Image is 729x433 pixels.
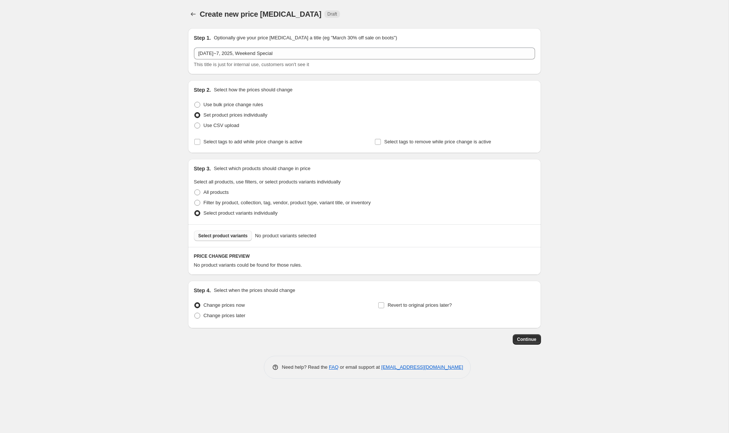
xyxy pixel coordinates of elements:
[204,200,371,205] span: Filter by product, collection, tag, vendor, product type, variant title, or inventory
[194,165,211,172] h2: Step 3.
[338,364,381,370] span: or email support at
[194,179,341,185] span: Select all products, use filters, or select products variants individually
[188,9,198,19] button: Price change jobs
[194,62,309,67] span: This title is just for internal use, customers won't see it
[200,10,322,18] span: Create new price [MEDICAL_DATA]
[513,334,541,345] button: Continue
[329,364,338,370] a: FAQ
[214,287,295,294] p: Select when the prices should change
[204,302,245,308] span: Change prices now
[384,139,491,144] span: Select tags to remove while price change is active
[214,34,397,42] p: Optionally give your price [MEDICAL_DATA] a title (eg "March 30% off sale on boots")
[204,123,239,128] span: Use CSV upload
[194,231,252,241] button: Select product variants
[204,112,268,118] span: Set product prices individually
[255,232,316,240] span: No product variants selected
[194,253,535,259] h6: PRICE CHANGE PREVIEW
[204,189,229,195] span: All products
[198,233,248,239] span: Select product variants
[388,302,452,308] span: Revert to original prices later?
[204,139,302,144] span: Select tags to add while price change is active
[282,364,329,370] span: Need help? Read the
[214,165,310,172] p: Select which products should change in price
[204,313,246,318] span: Change prices later
[194,34,211,42] h2: Step 1.
[194,287,211,294] h2: Step 4.
[204,102,263,107] span: Use bulk price change rules
[194,262,302,268] span: No product variants could be found for those rules.
[194,86,211,94] h2: Step 2.
[194,48,535,59] input: 30% off holiday sale
[204,210,278,216] span: Select product variants individually
[381,364,463,370] a: [EMAIL_ADDRESS][DOMAIN_NAME]
[327,11,337,17] span: Draft
[214,86,292,94] p: Select how the prices should change
[517,336,537,342] span: Continue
